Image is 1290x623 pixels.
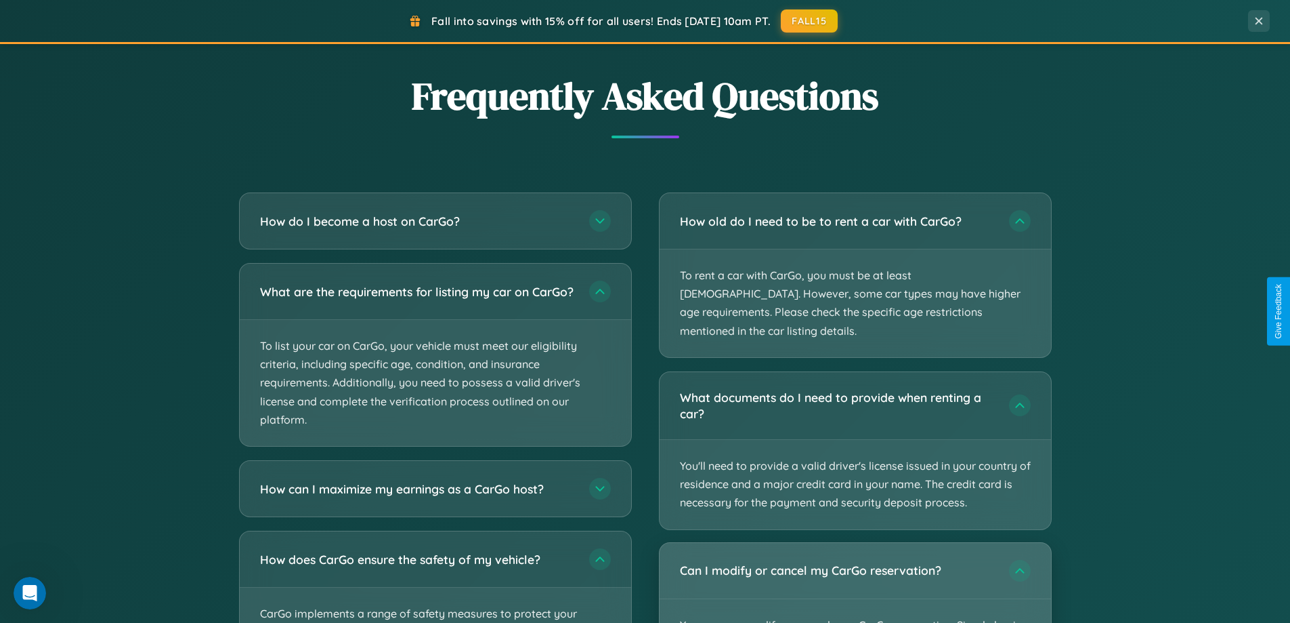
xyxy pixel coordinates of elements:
[260,481,576,498] h3: How can I maximize my earnings as a CarGo host?
[260,213,576,230] h3: How do I become a host on CarGo?
[781,9,838,33] button: FALL15
[260,283,576,300] h3: What are the requirements for listing my car on CarGo?
[14,577,46,609] iframe: Intercom live chat
[1274,284,1283,339] div: Give Feedback
[660,249,1051,357] p: To rent a car with CarGo, you must be at least [DEMOGRAPHIC_DATA]. However, some car types may ha...
[680,389,995,422] h3: What documents do I need to provide when renting a car?
[239,70,1052,122] h2: Frequently Asked Questions
[660,440,1051,529] p: You'll need to provide a valid driver's license issued in your country of residence and a major c...
[431,14,771,28] span: Fall into savings with 15% off for all users! Ends [DATE] 10am PT.
[680,213,995,230] h3: How old do I need to be to rent a car with CarGo?
[260,551,576,568] h3: How does CarGo ensure the safety of my vehicle?
[680,562,995,579] h3: Can I modify or cancel my CarGo reservation?
[240,320,631,446] p: To list your car on CarGo, your vehicle must meet our eligibility criteria, including specific ag...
